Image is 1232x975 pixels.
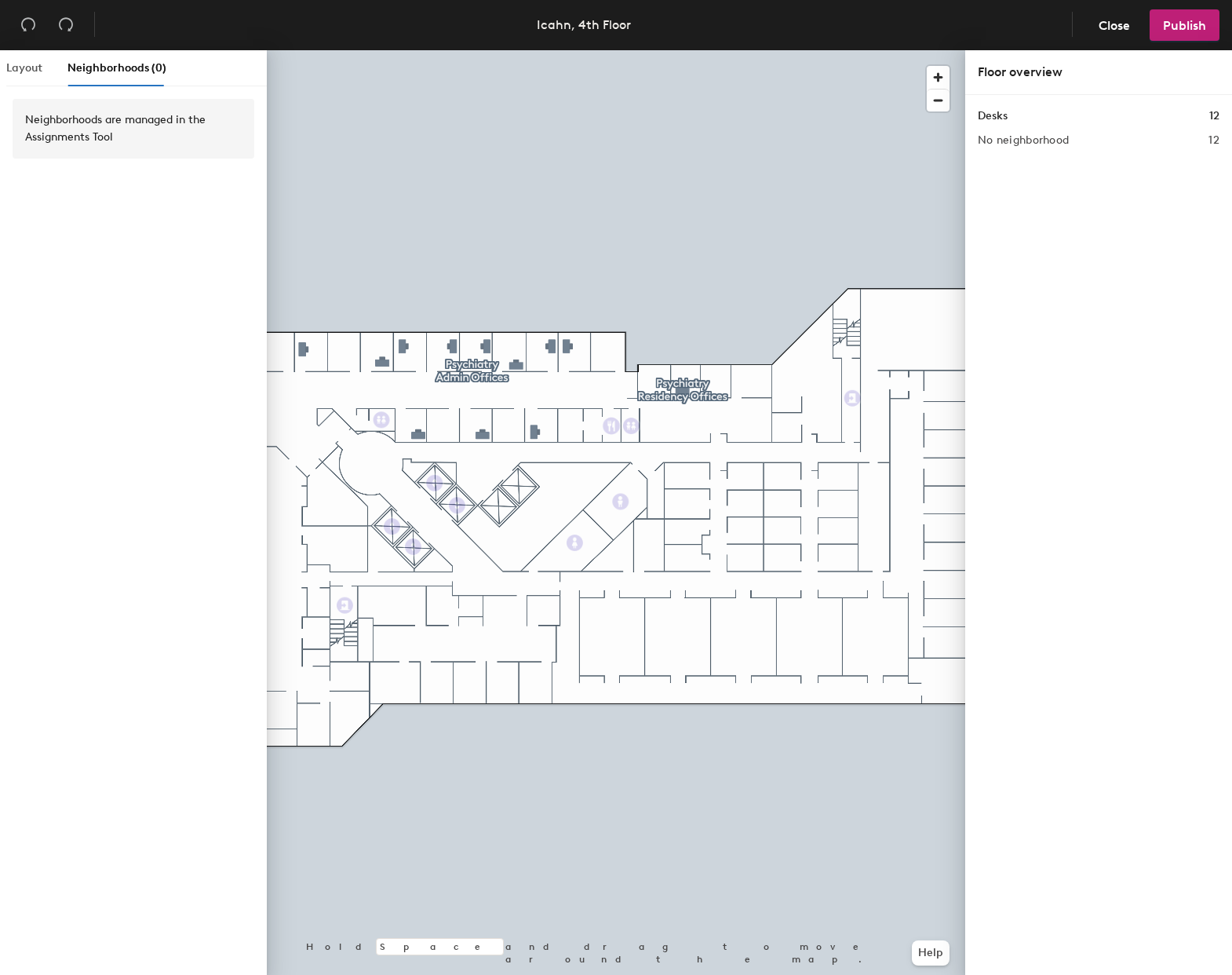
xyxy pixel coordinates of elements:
button: Publish [1150,9,1219,41]
div: Neighborhoods are managed in the Assignments Tool [25,111,242,146]
h1: Desks [978,108,1008,125]
button: Close [1085,9,1143,41]
div: Floor overview [978,63,1219,82]
span: Neighborhoods (0) [67,61,166,75]
h1: 12 [1209,108,1219,125]
button: Undo (⌘ + Z) [13,9,44,41]
button: Help [912,940,950,966]
span: Publish [1163,18,1206,33]
h2: 12 [1208,134,1219,147]
div: Icahn, 4th Floor [537,15,631,35]
span: Layout [6,61,42,75]
h2: No neighborhood [978,134,1069,147]
button: Redo (⌘ + ⇧ + Z) [50,9,82,41]
span: Close [1099,18,1130,33]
